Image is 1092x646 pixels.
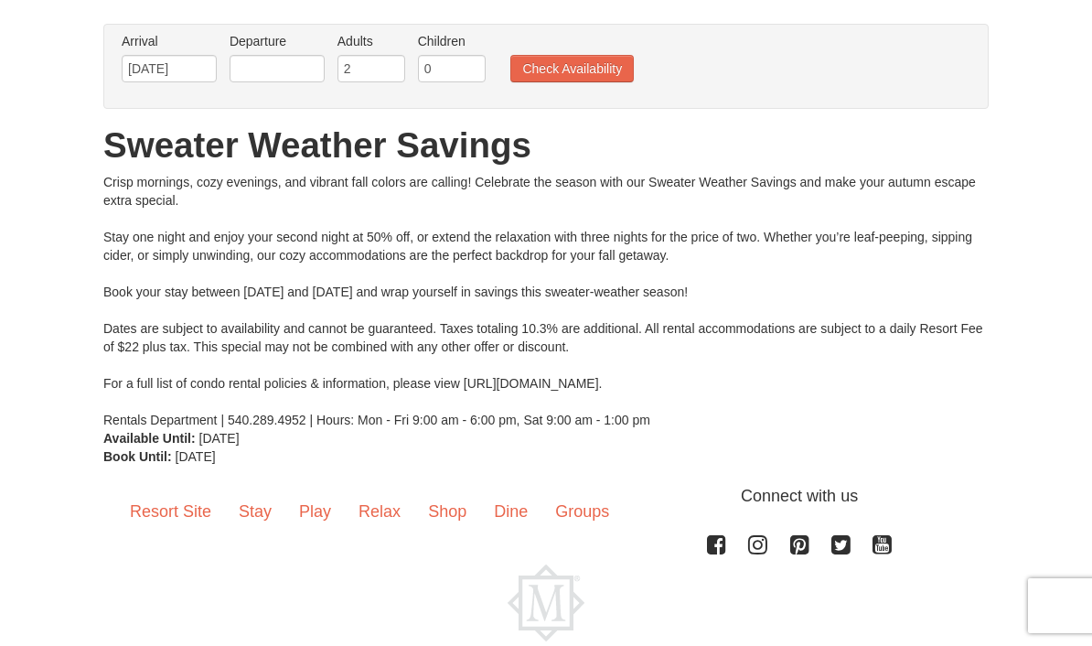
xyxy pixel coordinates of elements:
[122,32,217,50] label: Arrival
[225,484,285,541] a: Stay
[541,484,623,541] a: Groups
[345,484,414,541] a: Relax
[103,449,172,464] strong: Book Until:
[116,484,225,541] a: Resort Site
[508,565,584,641] img: Massanutten Resort Logo
[418,32,486,50] label: Children
[230,32,325,50] label: Departure
[103,431,196,446] strong: Available Until:
[103,173,989,429] div: Crisp mornings, cozy evenings, and vibrant fall colors are calling! Celebrate the season with our...
[510,55,634,82] button: Check Availability
[103,127,989,164] h1: Sweater Weather Savings
[285,484,345,541] a: Play
[199,431,240,446] span: [DATE]
[337,32,405,50] label: Adults
[414,484,480,541] a: Shop
[176,449,216,464] span: [DATE]
[480,484,541,541] a: Dine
